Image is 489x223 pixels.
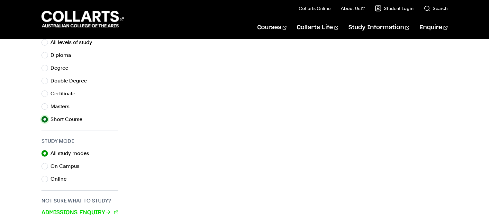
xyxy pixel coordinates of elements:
label: All study modes [50,149,94,158]
label: Diploma [50,51,76,60]
a: Collarts Life [297,17,338,38]
a: Courses [257,17,286,38]
a: Study Information [349,17,409,38]
a: Collarts Online [299,5,331,12]
label: Online [50,175,72,184]
a: Student Login [375,5,413,12]
label: Short Course [50,115,87,124]
label: Masters [50,102,75,111]
a: Admissions Enquiry [41,209,118,217]
a: Enquire [420,17,448,38]
label: Certificate [50,89,80,98]
a: About Us [341,5,365,12]
h3: Study Mode [41,137,118,145]
label: On Campus [50,162,85,171]
label: All levels of study [50,38,97,47]
label: Double Degree [50,76,92,85]
label: Degree [50,64,73,73]
a: Search [424,5,448,12]
div: Go to homepage [41,10,124,28]
h3: Not sure what to study? [41,197,118,205]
